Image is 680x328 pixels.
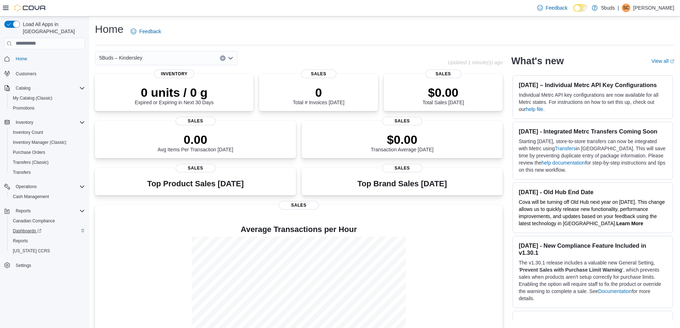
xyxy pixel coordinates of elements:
span: Customers [13,69,85,78]
a: Feedback [534,1,570,15]
div: Transaction Average [DATE] [371,132,434,152]
h3: [DATE] - Old Hub End Date [519,188,667,196]
p: The v1.30.1 release includes a valuable new General Setting, ' ', which prevents sales when produ... [519,259,667,302]
button: [US_STATE] CCRS [7,246,88,256]
button: Inventory [1,117,88,127]
span: Cash Management [10,192,85,201]
a: help file [526,106,543,112]
a: View allExternal link [651,58,674,64]
span: Purchase Orders [10,148,85,157]
a: Documentation [598,288,632,294]
span: Settings [16,263,31,268]
span: Catalog [16,85,30,91]
a: Transfers [10,168,34,177]
span: Purchase Orders [13,150,45,155]
button: Reports [13,207,34,215]
span: Sales [382,117,422,125]
a: Inventory Count [10,128,46,137]
input: Dark Mode [573,4,588,12]
span: Transfers [10,168,85,177]
span: Inventory [16,120,33,125]
span: Dashboards [10,227,85,235]
p: Updated 1 minute(s) ago [448,60,503,65]
a: Settings [13,261,34,270]
span: Canadian Compliance [10,217,85,225]
button: Catalog [13,84,33,92]
span: Sales [301,70,337,78]
span: Inventory Count [10,128,85,137]
button: Inventory Count [7,127,88,137]
span: Reports [13,207,85,215]
a: Transfers [555,146,576,151]
p: [PERSON_NAME] [633,4,674,12]
a: Cash Management [10,192,52,201]
button: Home [1,54,88,64]
span: Cash Management [13,194,49,200]
span: Inventory [154,70,194,78]
a: Promotions [10,104,37,112]
p: $0.00 [422,85,464,100]
p: 0 units / 0 g [135,85,214,100]
span: Inventory Count [13,130,43,135]
div: Samantha Campbell [622,4,630,12]
a: Home [13,55,30,63]
div: Expired or Expiring in Next 30 Days [135,85,214,105]
button: Settings [1,260,88,271]
nav: Complex example [4,51,85,289]
button: Inventory Manager (Classic) [7,137,88,147]
span: Feedback [139,28,161,35]
button: Operations [13,182,40,191]
p: 5buds [601,4,615,12]
h4: Average Transactions per Hour [101,225,497,234]
span: Transfers (Classic) [13,160,49,165]
h3: [DATE] – Individual Metrc API Key Configurations [519,81,667,89]
button: Reports [1,206,88,216]
a: Learn More [616,221,643,226]
p: $0.00 [371,132,434,147]
span: Home [16,56,27,62]
h3: [DATE] - New Compliance Feature Included in v1.30.1 [519,242,667,256]
span: Inventory Manager (Classic) [13,140,66,145]
a: Reports [10,237,31,245]
a: Purchase Orders [10,148,48,157]
strong: Prevent Sales with Purchase Limit Warning [520,267,622,273]
div: Total # Invoices [DATE] [293,85,344,105]
span: Catalog [13,84,85,92]
span: Inventory Manager (Classic) [10,138,85,147]
span: Settings [13,261,85,270]
h1: Home [95,22,124,36]
h3: [DATE] - Integrated Metrc Transfers Coming Soon [519,128,667,135]
span: Transfers (Classic) [10,158,85,167]
p: 0.00 [158,132,233,147]
a: [US_STATE] CCRS [10,247,53,255]
span: Inventory [13,118,85,127]
a: Inventory Manager (Classic) [10,138,69,147]
span: My Catalog (Classic) [10,94,85,102]
p: | [618,4,619,12]
span: SC [623,4,629,12]
p: 0 [293,85,344,100]
span: Cova will be turning off Old Hub next year on [DATE]. This change allows us to quickly release ne... [519,199,665,226]
span: Operations [13,182,85,191]
p: Starting [DATE], store-to-store transfers can now be integrated with Metrc using in [GEOGRAPHIC_D... [519,138,667,173]
button: Clear input [220,55,226,61]
a: Transfers (Classic) [10,158,51,167]
span: Reports [16,208,31,214]
span: Washington CCRS [10,247,85,255]
span: Feedback [546,4,568,11]
span: Transfers [13,170,31,175]
span: My Catalog (Classic) [13,95,52,101]
button: Transfers [7,167,88,177]
span: Home [13,54,85,63]
span: Canadian Compliance [13,218,55,224]
span: Load All Apps in [GEOGRAPHIC_DATA] [20,21,85,35]
button: Transfers (Classic) [7,157,88,167]
a: My Catalog (Classic) [10,94,55,102]
span: Reports [13,238,28,244]
button: Catalog [1,83,88,93]
button: Purchase Orders [7,147,88,157]
span: Reports [10,237,85,245]
span: Promotions [13,105,35,111]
